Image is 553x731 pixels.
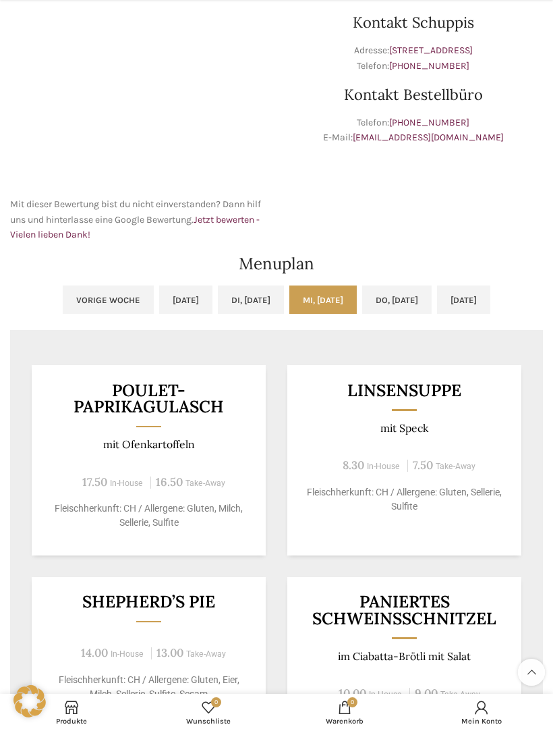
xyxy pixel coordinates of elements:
p: mit Ofenkartoffeln [49,438,250,451]
span: 7.50 [413,458,433,472]
a: [PHONE_NUMBER] [389,117,469,128]
div: My cart [276,697,413,728]
p: Telefon: E-Mail: [283,115,543,146]
span: Take-Away [436,462,475,471]
span: 17.50 [82,475,107,489]
span: Wunschliste [147,717,270,726]
h2: Menuplan [10,256,543,272]
a: [STREET_ADDRESS] [389,45,473,56]
span: 8.30 [343,458,364,472]
a: Do, [DATE] [362,286,432,314]
span: 10.00 [339,686,366,701]
a: [EMAIL_ADDRESS][DOMAIN_NAME] [353,132,504,143]
span: In-House [367,462,400,471]
a: Produkte [3,697,140,728]
h3: Paniertes Schweinsschnitzel [304,593,505,626]
a: Scroll to top button [518,659,545,686]
span: In-House [111,649,144,659]
p: Fleischherkunft: CH / Allergene: Gluten, Milch, Sellerie, Sulfite [49,502,250,530]
h3: Shepherd’s Pie [49,593,250,610]
p: im Ciabatta-Brötli mit Salat [304,650,505,663]
p: Adresse: Telefon: [283,43,543,74]
a: 0 Warenkorb [276,697,413,728]
span: In-House [110,479,143,488]
h3: Kontakt Schuppis [283,15,543,30]
span: 9.00 [415,686,438,701]
a: Mein Konto [413,697,550,728]
span: In-House [369,690,402,699]
span: 0 [211,697,221,707]
a: [PHONE_NUMBER] [389,60,469,72]
span: Mein Konto [420,717,544,726]
span: 16.50 [156,475,183,489]
span: Warenkorb [283,717,407,726]
span: 13.00 [156,645,183,660]
a: [DATE] [437,286,490,314]
span: Take-Away [186,649,226,659]
a: Jetzt bewerten - Vielen lieben Dank! [10,214,260,240]
p: Mit dieser Bewertung bist du nicht einverstanden? Dann hilf uns und hinterlasse eine Google Bewer... [10,197,270,242]
span: Take-Away [185,479,225,488]
a: 0 Wunschliste [140,697,277,728]
p: Fleischherkunft: CH / Allergene: Gluten, Eier, Milch, Sellerie, Sulfite, Sesam [49,673,250,701]
span: 0 [347,697,357,707]
span: 14.00 [81,645,108,660]
a: [DATE] [159,286,212,314]
p: mit Speck [304,422,505,435]
a: Di, [DATE] [218,286,284,314]
div: Meine Wunschliste [140,697,277,728]
span: Take-Away [440,690,480,699]
h3: Linsensuppe [304,382,505,399]
h3: Kontakt Bestellbüro [283,87,543,102]
a: Mi, [DATE] [289,286,357,314]
p: Fleischherkunft: CH / Allergene: Gluten, Sellerie, Sulfite [304,485,505,514]
h3: Poulet-Paprikagulasch [49,382,250,415]
a: Vorige Woche [63,286,154,314]
span: Produkte [10,717,134,726]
